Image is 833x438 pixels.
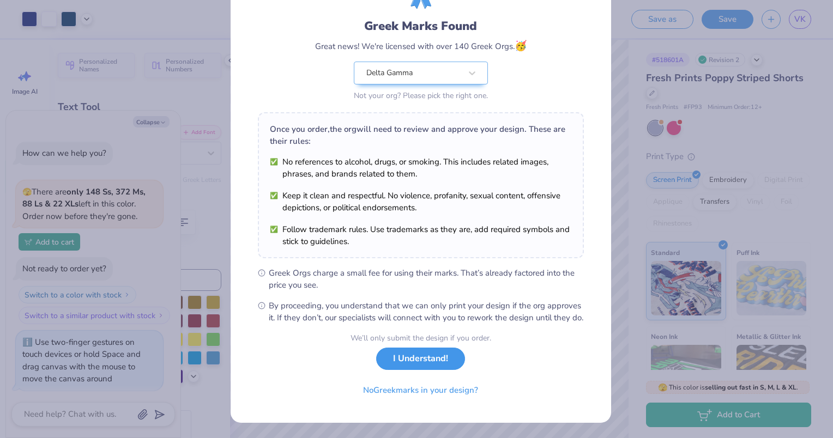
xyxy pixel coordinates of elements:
[270,123,572,147] div: Once you order, the org will need to review and approve your design. These are their rules:
[269,300,584,324] span: By proceeding, you understand that we can only print your design if the org approves it. If they ...
[354,379,487,401] button: NoGreekmarks in your design?
[270,156,572,180] li: No references to alcohol, drugs, or smoking. This includes related images, phrases, and brands re...
[354,90,488,101] div: Not your org? Please pick the right one.
[270,190,572,214] li: Keep it clean and respectful. No violence, profanity, sexual content, offensive depictions, or po...
[351,332,491,344] div: We’ll only submit the design if you order.
[270,223,572,247] li: Follow trademark rules. Use trademarks as they are, add required symbols and stick to guidelines.
[376,348,465,370] button: I Understand!
[315,39,527,53] div: Great news! We're licensed with over 140 Greek Orgs.
[269,267,584,291] span: Greek Orgs charge a small fee for using their marks. That’s already factored into the price you see.
[364,17,477,35] div: Greek Marks Found
[515,39,527,52] span: 🥳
